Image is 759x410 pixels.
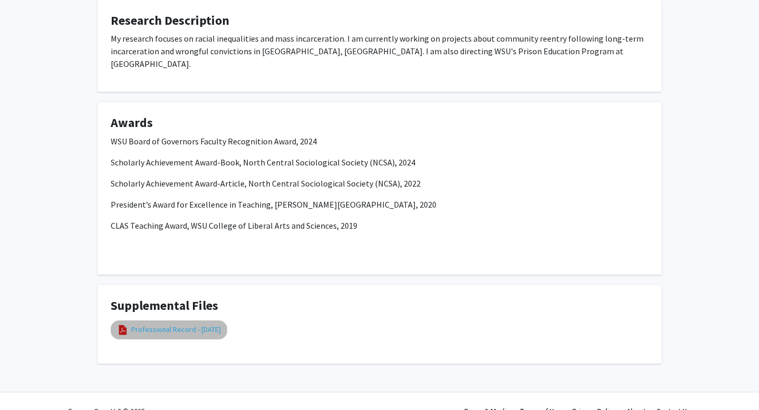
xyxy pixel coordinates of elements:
p: WSU Board of Governors Faculty Recognition Award, 2024 [111,135,648,148]
h4: Research Description [111,13,648,28]
p: CLAS Teaching Award, WSU College of Liberal Arts and Sciences, 2019 [111,219,648,232]
p: Scholarly Achievement Award-Book, North Central Sociological Society (NCSA), 2024 [111,156,648,169]
p: President’s Award for Excellence in Teaching, [PERSON_NAME][GEOGRAPHIC_DATA], 2020 [111,198,648,211]
h4: Supplemental Files [111,298,648,314]
p: My research focuses on racial inequalities and mass incarceration. I am currently working on proj... [111,32,648,70]
iframe: Chat [8,363,45,402]
p: Scholarly Achievement Award-Article, North Central Sociological Society (NCSA), 2022 [111,177,648,190]
h4: Awards [111,115,648,131]
a: Professional Record - [DATE] [131,324,221,335]
img: pdf_icon.png [117,324,129,336]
